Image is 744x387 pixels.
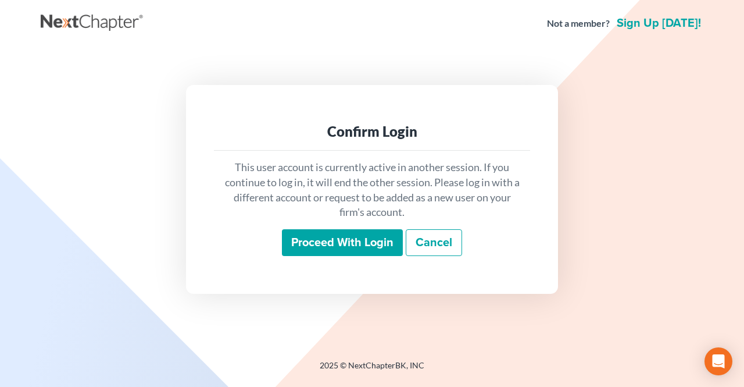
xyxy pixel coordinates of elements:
[223,160,521,220] p: This user account is currently active in another session. If you continue to log in, it will end ...
[704,347,732,375] div: Open Intercom Messenger
[282,229,403,256] input: Proceed with login
[547,17,610,30] strong: Not a member?
[41,360,703,381] div: 2025 © NextChapterBK, INC
[614,17,703,29] a: Sign up [DATE]!
[406,229,462,256] a: Cancel
[223,122,521,141] div: Confirm Login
